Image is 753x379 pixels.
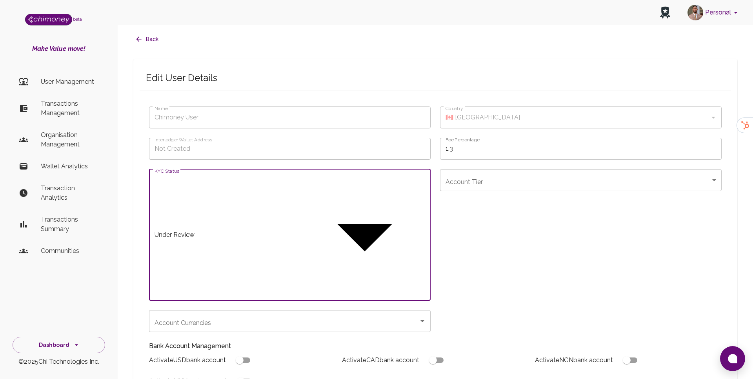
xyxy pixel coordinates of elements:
label: Name [155,105,168,112]
p: Transactions Management [41,99,99,118]
label: Interledger Wallet Address [155,136,212,143]
img: Logo [25,14,72,25]
label: Fee Percentage [446,136,480,143]
p: Transactions Summary [41,215,99,234]
button: Open chat window [720,346,745,371]
div: Under Review [149,224,299,246]
h6: Activate NGN bank account [535,355,613,366]
img: avatar [688,5,703,20]
p: Transaction Analytics [41,184,99,202]
label: KYC Status [155,168,179,174]
p: User Management [41,77,99,87]
span: beta [73,17,82,22]
span: Edit User Details [146,72,725,84]
label: Country [446,105,463,112]
button: Back [133,32,162,47]
button: account of current user [684,2,744,23]
button: Dashboard [13,337,105,354]
p: Wallet Analytics [41,162,99,171]
h6: Activate USD bank account [149,355,226,366]
button: Open [417,316,428,327]
p: Communities [41,246,99,256]
p: Organisation Management [41,130,99,149]
p: Bank Account Management [149,341,722,351]
h6: Activate CAD bank account [342,355,419,366]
